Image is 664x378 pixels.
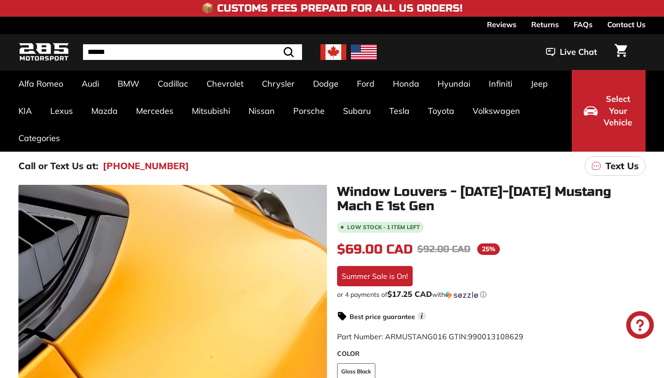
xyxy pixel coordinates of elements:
p: Call or Text Us at: [18,159,98,173]
a: Returns [531,17,559,32]
p: Text Us [605,159,639,173]
a: Volkswagen [463,97,529,124]
a: Jeep [522,70,557,97]
span: i [417,312,426,320]
a: [PHONE_NUMBER] [103,159,189,173]
span: 990013108629 [468,332,523,341]
a: Subaru [334,97,380,124]
a: FAQs [574,17,593,32]
a: Mitsubishi [183,97,239,124]
label: COLOR [337,349,646,359]
div: Summer Sale is On! [337,266,413,286]
a: Contact Us [607,17,646,32]
span: $69.00 CAD [337,242,413,257]
span: Low stock - 1 item left [347,224,420,230]
a: Cadillac [148,70,197,97]
span: 25% [477,243,500,255]
div: or 4 payments of with [337,290,646,299]
a: Text Us [585,156,646,176]
div: or 4 payments of$17.25 CADwithSezzle Click to learn more about Sezzle [337,290,646,299]
span: Live Chat [560,46,597,58]
a: BMW [108,70,148,97]
a: Infiniti [480,70,522,97]
a: Lexus [41,97,82,124]
a: Nissan [239,97,284,124]
a: Audi [72,70,108,97]
a: Hyundai [428,70,480,97]
a: Mercedes [127,97,183,124]
span: $17.25 CAD [387,289,432,299]
a: Chevrolet [197,70,253,97]
a: Reviews [487,17,516,32]
a: Porsche [284,97,334,124]
a: Chrysler [253,70,304,97]
h1: Window Louvers - [DATE]-[DATE] Mustang Mach E 1st Gen [337,185,646,213]
img: Logo_285_Motorsport_areodynamics_components [18,41,69,63]
img: Sezzle [445,291,478,299]
span: Part Number: ARMUSTANG016 GTIN: [337,332,523,341]
button: Live Chat [534,41,609,64]
input: Search [83,44,302,60]
button: Select Your Vehicle [572,70,646,152]
a: Mazda [82,97,127,124]
a: Categories [9,124,69,152]
a: Honda [384,70,428,97]
h4: 📦 Customs Fees Prepaid for All US Orders! [202,3,462,14]
a: Toyota [419,97,463,124]
a: Ford [348,70,384,97]
a: Dodge [304,70,348,97]
a: KIA [9,97,41,124]
a: Tesla [380,97,419,124]
span: $92.00 CAD [417,243,470,255]
a: Alfa Romeo [9,70,72,97]
a: Cart [609,36,633,68]
inbox-online-store-chat: Shopify online store chat [623,311,657,341]
strong: Best price guarantee [350,313,415,321]
span: Select Your Vehicle [602,93,634,129]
